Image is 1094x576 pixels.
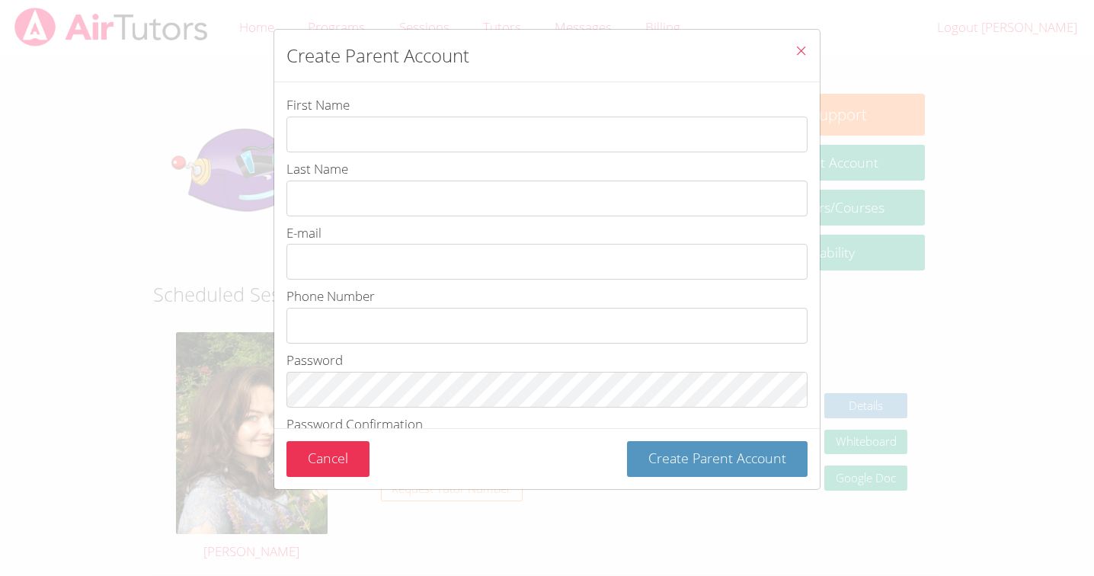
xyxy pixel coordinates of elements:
[286,441,369,477] button: Cancel
[286,181,808,216] input: Last Name
[627,441,808,477] button: Create Parent Account
[286,96,350,114] span: First Name
[286,244,808,280] input: E-mail
[648,449,786,467] span: Create Parent Account
[286,42,469,69] h2: Create Parent Account
[286,117,808,152] input: First Name
[286,160,348,178] span: Last Name
[286,372,808,408] input: Password
[286,308,808,344] input: Phone Number
[286,415,423,433] span: Password Confirmation
[286,287,375,305] span: Phone Number
[782,30,820,76] button: Close
[286,224,321,242] span: E-mail
[286,351,343,369] span: Password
